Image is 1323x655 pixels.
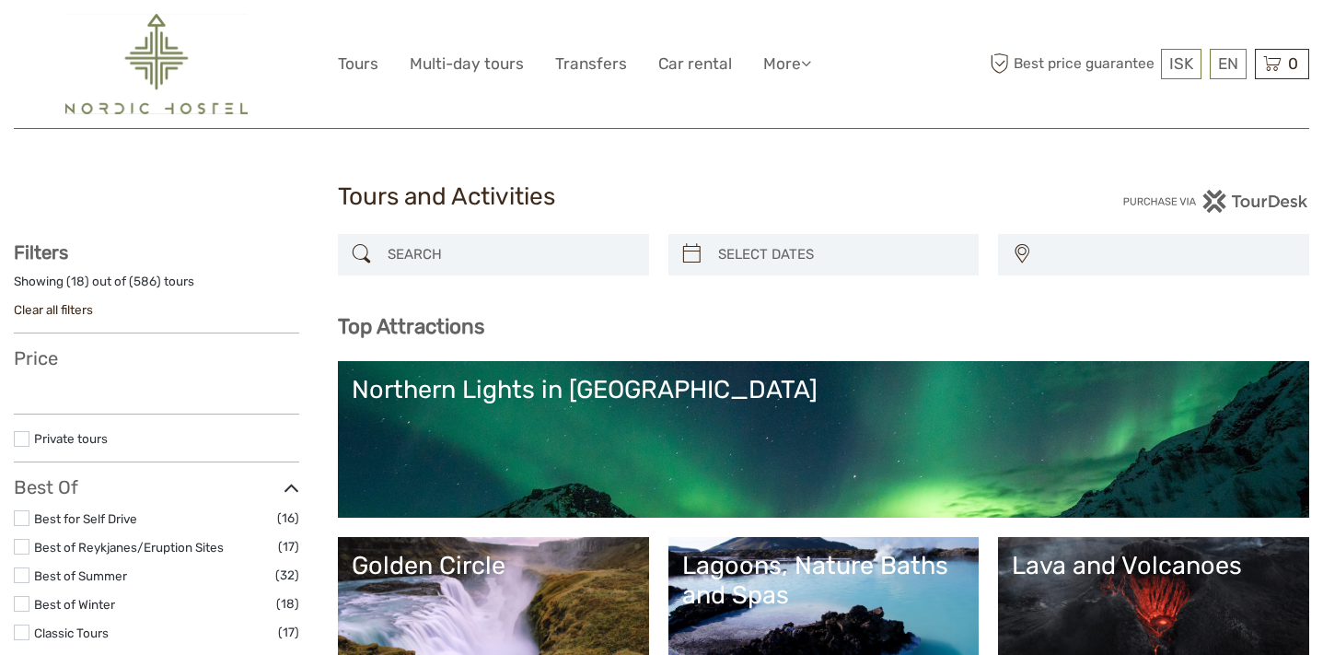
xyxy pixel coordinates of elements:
a: More [763,51,811,77]
a: Best of Reykjanes/Eruption Sites [34,540,224,555]
a: Tours [338,51,378,77]
h3: Best Of [14,476,299,498]
label: 586 [133,273,157,290]
span: (17) [278,622,299,643]
a: Classic Tours [34,626,109,640]
a: Best of Winter [34,597,115,612]
div: Lagoons, Nature Baths and Spas [682,551,966,611]
strong: Filters [14,241,68,263]
span: Best price guarantee [985,49,1156,79]
span: 0 [1285,54,1301,73]
span: (18) [276,593,299,614]
a: Northern Lights in [GEOGRAPHIC_DATA] [352,375,1295,504]
a: Transfers [555,51,627,77]
a: Multi-day tours [410,51,524,77]
span: (17) [278,536,299,557]
a: Best of Summer [34,568,127,583]
span: ISK [1169,54,1193,73]
img: PurchaseViaTourDesk.png [1122,190,1309,213]
span: (16) [277,508,299,529]
span: (32) [275,565,299,586]
div: Northern Lights in [GEOGRAPHIC_DATA] [352,375,1295,404]
img: 2454-61f15230-a6bf-4303-aa34-adabcbdb58c5_logo_big.png [65,14,248,114]
a: Best for Self Drive [34,511,137,526]
input: SEARCH [380,239,640,271]
div: Showing ( ) out of ( ) tours [14,273,299,301]
label: 18 [71,273,85,290]
div: EN [1210,49,1247,79]
a: Clear all filters [14,302,93,317]
b: Top Attractions [338,314,484,339]
div: Golden Circle [352,551,635,580]
a: Private tours [34,431,108,446]
h3: Price [14,347,299,369]
h1: Tours and Activities [338,182,986,212]
div: Lava and Volcanoes [1012,551,1295,580]
a: Car rental [658,51,732,77]
input: SELECT DATES [711,239,970,271]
